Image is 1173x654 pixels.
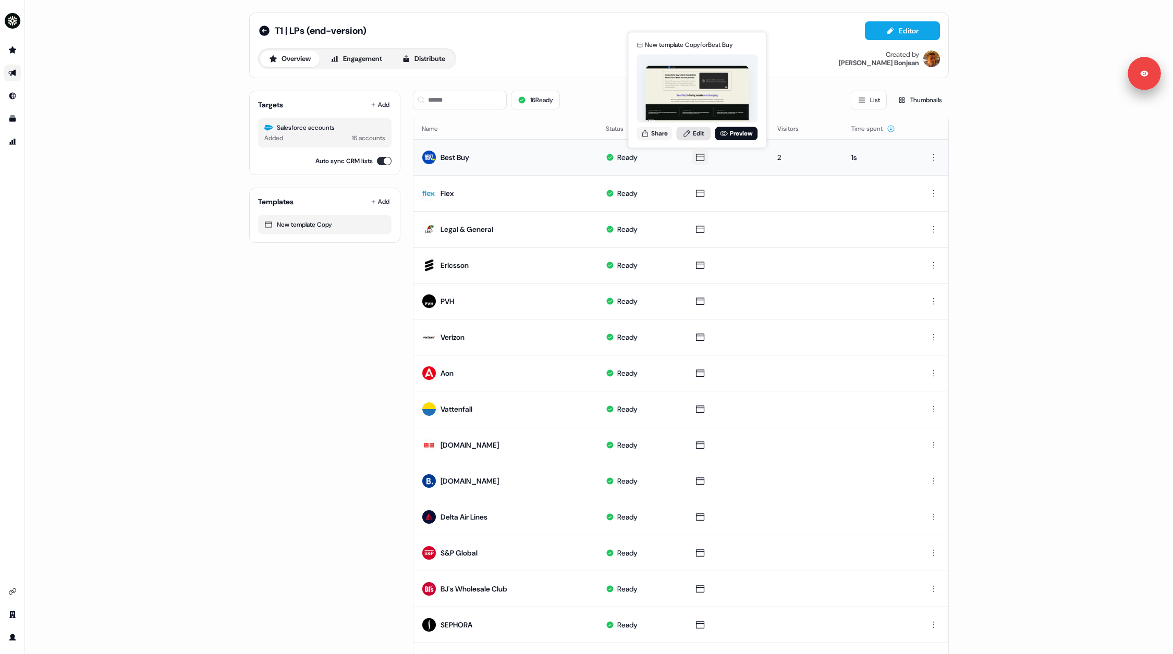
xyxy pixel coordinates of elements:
span: T1 | LPs (end-version) [275,24,366,37]
div: Added [264,133,283,143]
div: 2 [777,152,834,163]
a: Go to outbound experience [4,65,21,81]
label: Auto sync CRM lists [315,156,373,166]
img: Vincent [923,51,940,67]
a: Edit [676,127,711,140]
div: Ready [617,224,638,235]
a: Go to team [4,606,21,623]
div: BJ's Wholesale Club [441,584,507,594]
div: Ready [617,548,638,558]
a: Go to profile [4,629,21,646]
div: Aon [441,368,454,378]
div: New template Copy for Best Buy [645,40,733,50]
div: Ready [617,620,638,630]
button: Thumbnails [891,91,949,109]
img: asset preview [645,66,749,124]
button: Add [369,97,392,112]
a: Go to attribution [4,133,21,150]
div: Targets [258,100,283,110]
div: Ready [617,332,638,342]
div: Ready [617,440,638,450]
button: Editor [865,21,940,40]
div: Ready [617,584,638,594]
div: Templates [258,196,294,207]
div: Ready [617,188,638,199]
div: PVH [441,296,454,306]
div: Best Buy [441,152,469,163]
a: Go to integrations [4,583,21,600]
button: Name [422,119,450,138]
div: Ready [617,152,638,163]
div: [DOMAIN_NAME] [441,476,499,486]
button: Engagement [322,51,391,67]
div: Ready [617,404,638,414]
div: [DOMAIN_NAME] [441,440,499,450]
a: Editor [865,27,940,38]
button: List [851,91,887,109]
div: Ready [617,368,638,378]
div: Vattenfall [441,404,472,414]
div: SEPHORA [441,620,472,630]
button: 16Ready [511,91,560,109]
div: 16 accounts [352,133,385,143]
div: Ready [617,512,638,522]
div: [PERSON_NAME] Bonjean [839,59,919,67]
div: Flex [441,188,454,199]
div: New template Copy [264,219,385,230]
a: Go to Inbound [4,88,21,104]
button: Share [637,127,672,140]
div: Verizon [441,332,465,342]
div: Ready [617,476,638,486]
a: Go to templates [4,110,21,127]
button: Overview [260,51,320,67]
a: Preview [715,127,757,140]
div: 1s [851,152,906,163]
button: Add [369,194,392,209]
div: Ready [617,260,638,270]
button: Distribute [393,51,454,67]
a: Go to prospects [4,42,21,58]
button: Time spent [851,119,895,138]
button: Visitors [777,119,811,138]
div: S&P Global [441,548,478,558]
div: Legal & General [441,224,493,235]
div: Ready [617,296,638,306]
div: Salesforce accounts [264,122,385,133]
div: Ericsson [441,260,469,270]
div: Created by [886,51,919,59]
div: Delta Air Lines [441,512,487,522]
button: Status [606,119,636,138]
